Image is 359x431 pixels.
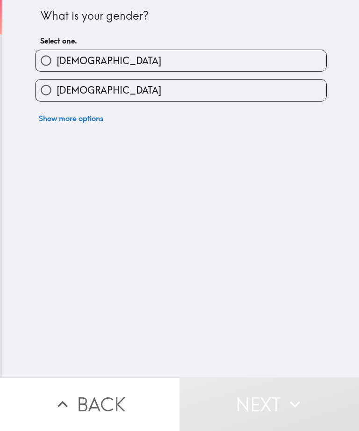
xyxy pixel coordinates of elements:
button: [DEMOGRAPHIC_DATA] [36,50,326,71]
h6: Select one. [40,36,322,46]
button: Show more options [35,109,107,128]
button: [DEMOGRAPHIC_DATA] [36,80,326,101]
div: What is your gender? [40,8,322,24]
button: Next [179,377,359,431]
span: [DEMOGRAPHIC_DATA] [57,84,161,97]
span: [DEMOGRAPHIC_DATA] [57,54,161,67]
